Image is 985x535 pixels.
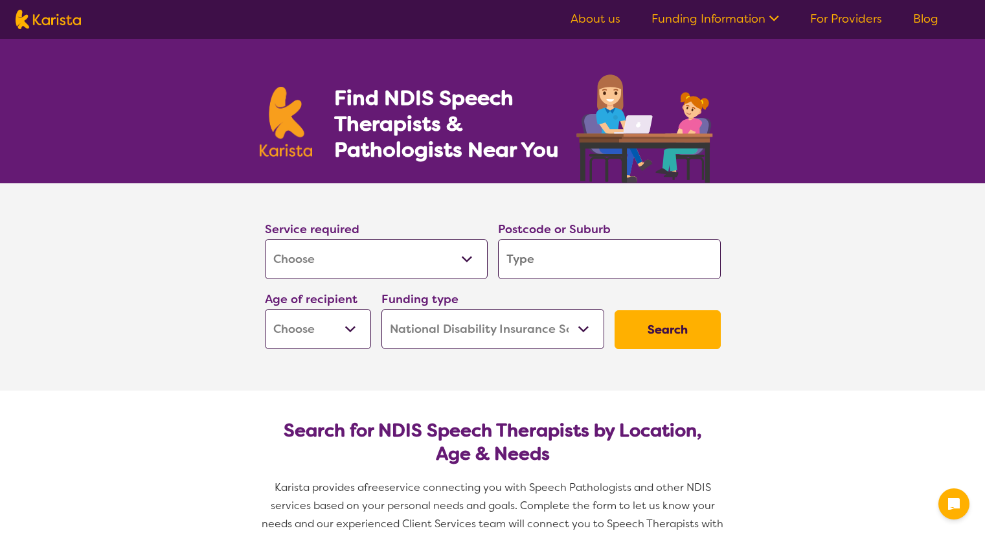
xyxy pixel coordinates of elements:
a: Blog [913,11,938,27]
button: Search [615,310,721,349]
span: free [364,481,385,494]
span: Karista provides a [275,481,364,494]
a: About us [571,11,620,27]
img: Karista logo [16,10,81,29]
label: Service required [265,222,359,237]
label: Postcode or Suburb [498,222,611,237]
a: Funding Information [651,11,779,27]
img: Karista logo [260,87,313,157]
input: Type [498,239,721,279]
img: speech-therapy [566,70,726,183]
h2: Search for NDIS Speech Therapists by Location, Age & Needs [275,419,710,466]
a: For Providers [810,11,882,27]
h1: Find NDIS Speech Therapists & Pathologists Near You [334,85,574,163]
label: Funding type [381,291,459,307]
label: Age of recipient [265,291,357,307]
